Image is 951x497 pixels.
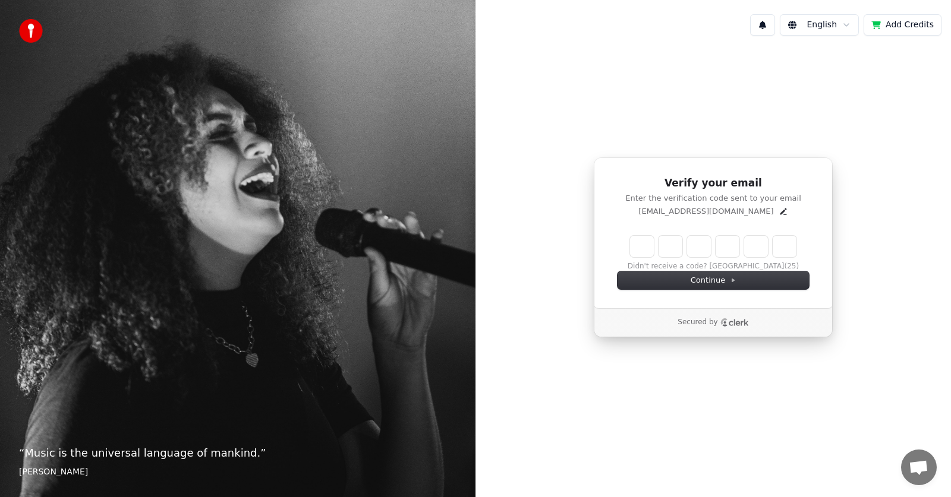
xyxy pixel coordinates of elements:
h1: Verify your email [618,176,809,191]
button: Continue [618,271,809,289]
button: Edit [779,207,788,216]
footer: [PERSON_NAME] [19,466,456,478]
a: Open chat [901,449,937,485]
p: [EMAIL_ADDRESS][DOMAIN_NAME] [638,206,773,217]
p: Enter the verification code sent to your email [618,193,809,204]
p: “ Music is the universal language of mankind. ” [19,445,456,461]
span: Continue [691,275,736,286]
button: Add Credits [864,14,941,36]
input: Enter verification code [630,236,796,257]
p: Secured by [678,318,717,327]
img: youka [19,19,43,43]
a: Clerk logo [720,318,749,327]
